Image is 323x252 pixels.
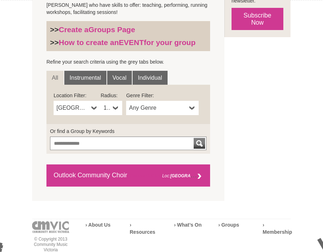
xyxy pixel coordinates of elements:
[50,128,207,135] label: Or find a Group by Keywords
[127,172,262,179] span: Loc: , Genre: ,
[88,25,135,34] strong: Groups Page
[104,104,110,112] span: 10km
[126,101,199,115] a: Any Genre
[218,222,239,228] a: › Groups
[50,38,207,47] h3: >>
[101,92,122,99] label: Radius:
[46,71,64,85] a: All
[46,164,210,187] a: Outlook Community Choir (Distance:0.0 km)Loc:[GEOGRAPHIC_DATA], Genre:,
[130,222,155,235] a: › Resources
[32,221,69,233] img: cmvic-logo-footer.png
[59,38,196,46] a: How to create anEVENTfor your group
[129,104,187,112] span: Any Genre
[85,222,110,228] a: › About Us
[232,8,283,30] a: Subscribe Now
[54,101,101,115] a: [GEOGRAPHIC_DATA]
[64,71,106,85] a: Instrumental
[170,172,215,179] strong: [GEOGRAPHIC_DATA]
[263,222,292,235] a: › Membership
[59,25,135,34] a: Create aGroups Page
[148,173,161,178] strong: 0.0 km
[46,58,210,65] p: Refine your search criteria using the grey tabs below.
[174,222,202,228] a: › What’s On
[107,71,132,85] a: Vocal
[56,104,89,112] span: [GEOGRAPHIC_DATA]
[133,71,168,85] a: Individual
[126,92,199,99] label: Genre Filter:
[119,38,144,46] strong: EVENT
[128,173,162,178] span: (Distance: )
[50,25,207,34] h3: >>
[101,101,122,115] a: 10km
[54,92,101,99] label: Location Filter:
